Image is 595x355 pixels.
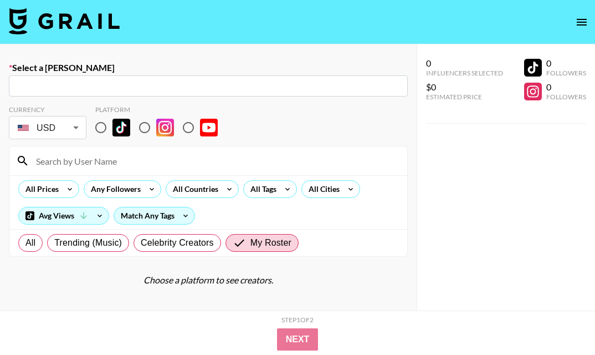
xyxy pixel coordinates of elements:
div: 0 [546,82,586,93]
div: Avg Views [19,207,109,224]
div: Influencers Selected [426,69,503,77]
div: 0 [426,58,503,69]
div: All Countries [166,181,220,197]
span: Celebrity Creators [141,236,214,250]
img: YouTube [200,119,218,136]
button: Next [277,328,319,351]
div: Step 1 of 2 [281,316,314,324]
div: Followers [546,69,586,77]
label: Select a [PERSON_NAME] [9,62,408,73]
div: All Prices [19,181,61,197]
button: open drawer [571,11,593,33]
div: Match Any Tags [114,207,194,224]
img: TikTok [112,119,130,136]
div: Followers [546,93,586,101]
img: Grail Talent [9,8,120,34]
div: Choose a platform to see creators. [9,275,408,286]
div: Any Followers [84,181,143,197]
div: 0 [546,58,586,69]
span: Trending (Music) [54,236,122,250]
span: All [25,236,35,250]
div: All Cities [302,181,342,197]
div: All Tags [244,181,279,197]
div: Platform [95,105,227,114]
input: Search by User Name [29,152,401,170]
div: Estimated Price [426,93,503,101]
div: USD [11,118,84,138]
div: $0 [426,82,503,93]
div: Currency [9,105,86,114]
span: My Roster [250,236,291,250]
img: Instagram [156,119,174,136]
